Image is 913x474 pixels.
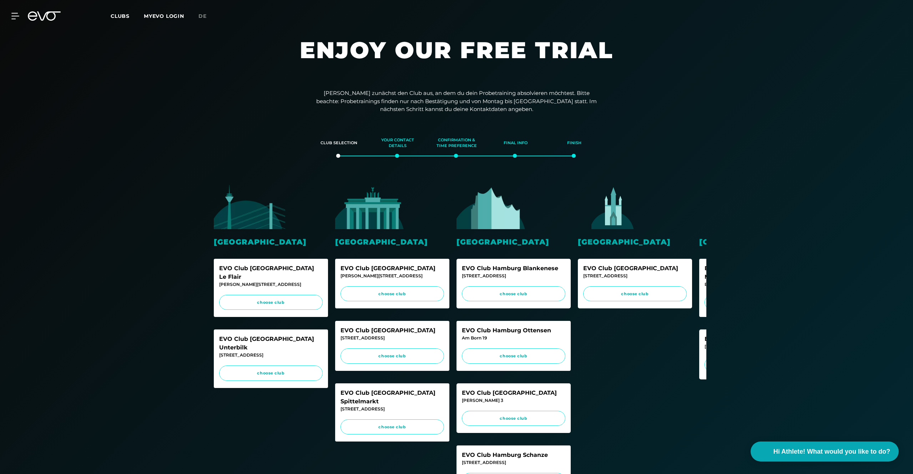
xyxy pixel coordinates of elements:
[341,348,444,364] a: choose club
[377,133,418,153] div: Your contact details
[347,353,437,359] span: choose club
[462,264,565,273] div: EVO Club Hamburg Blankenese
[469,291,559,297] span: choose club
[341,419,444,435] a: choose club
[198,12,215,20] a: de
[219,281,323,288] div: [PERSON_NAME][STREET_ADDRESS]
[705,264,808,281] div: EVO Club [GEOGRAPHIC_DATA] Maxvorstadt
[462,411,565,426] a: choose club
[318,133,359,153] div: Club selection
[219,352,323,358] div: [STREET_ADDRESS]
[198,13,207,19] span: de
[144,13,184,19] a: MYEVO LOGIN
[583,286,687,302] a: choose club
[341,326,444,335] div: EVO Club [GEOGRAPHIC_DATA]
[226,370,316,376] span: choose club
[699,236,813,247] div: [GEOGRAPHIC_DATA]
[436,133,477,153] div: Confirmation & time preference
[219,264,323,281] div: EVO Club [GEOGRAPHIC_DATA] Le Flair
[751,442,899,462] button: Hi Athlete! What would you like to do?
[219,335,323,352] div: EVO Club [GEOGRAPHIC_DATA] Unterbilk
[462,459,565,466] div: [STREET_ADDRESS]
[347,424,437,430] span: choose club
[462,348,565,364] a: choose club
[341,286,444,302] a: choose club
[590,291,680,297] span: choose club
[469,415,559,422] span: choose club
[554,133,595,153] div: Finish
[347,291,437,297] span: choose club
[462,389,565,397] div: EVO Club [GEOGRAPHIC_DATA]
[111,13,130,19] span: Clubs
[341,273,444,279] div: [PERSON_NAME][STREET_ADDRESS]
[335,236,449,247] div: [GEOGRAPHIC_DATA]
[111,12,144,19] a: Clubs
[705,281,808,288] div: Briennerstr. 55
[578,185,649,229] img: evofitness
[705,335,808,343] div: EVO Club Munich Glockenbach
[242,36,671,79] h1: Enjoy our free trial
[583,264,687,273] div: EVO Club [GEOGRAPHIC_DATA]
[462,326,565,335] div: EVO Club Hamburg Ottensen
[469,353,559,359] span: choose club
[341,335,444,341] div: [STREET_ADDRESS]
[214,185,285,229] img: evofitness
[578,236,692,247] div: [GEOGRAPHIC_DATA]
[335,185,407,229] img: evofitness
[314,89,599,114] p: [PERSON_NAME] zunächst den Club aus, an dem du dein Probetraining absolvieren möchtest. Bitte bea...
[699,185,771,229] img: evofitness
[462,273,565,279] div: [STREET_ADDRESS]
[226,299,316,306] span: choose club
[462,451,565,459] div: EVO Club Hamburg Schanze
[462,397,565,404] div: [PERSON_NAME] 3
[462,286,565,302] a: choose club
[773,447,890,457] span: Hi Athlete! What would you like to do?
[456,185,528,229] img: evofitness
[462,335,565,341] div: Am Born 19
[705,343,808,350] div: [STREET_ADDRESS]
[341,264,444,273] div: EVO Club [GEOGRAPHIC_DATA]
[214,236,328,247] div: [GEOGRAPHIC_DATA]
[219,295,323,310] a: choose club
[456,236,571,247] div: [GEOGRAPHIC_DATA]
[341,406,444,412] div: [STREET_ADDRESS]
[219,365,323,381] a: choose club
[341,389,444,406] div: EVO Club [GEOGRAPHIC_DATA] Spittelmarkt
[495,133,536,153] div: Final info
[583,273,687,279] div: [STREET_ADDRESS]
